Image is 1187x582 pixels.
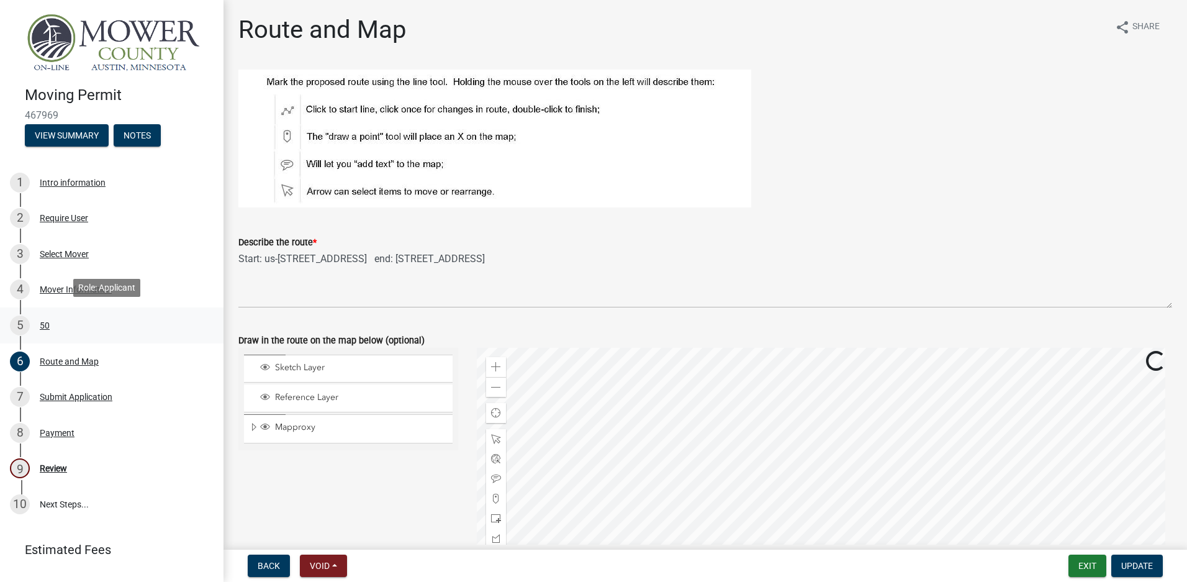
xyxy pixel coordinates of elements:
[40,429,74,437] div: Payment
[258,561,280,571] span: Back
[238,15,406,45] h1: Route and Map
[258,362,448,375] div: Sketch Layer
[1115,20,1130,35] i: share
[40,393,112,401] div: Submit Application
[1105,15,1170,39] button: shareShare
[25,109,199,121] span: 467969
[244,384,453,412] li: Reference Layer
[244,414,453,443] li: Mapproxy
[10,537,204,562] a: Estimated Fees
[272,362,448,373] span: Sketch Layer
[40,214,88,222] div: Require User
[73,279,140,297] div: Role: Applicant
[486,357,506,377] div: Zoom in
[40,464,67,473] div: Review
[243,352,454,447] ul: Layer List
[114,124,161,147] button: Notes
[40,321,50,330] div: 50
[486,377,506,397] div: Zoom out
[10,208,30,228] div: 2
[25,124,109,147] button: View Summary
[10,173,30,193] div: 1
[40,250,89,258] div: Select Mover
[25,13,204,73] img: Mower County, Minnesota
[238,70,751,207] img: map_route_help-sm_333da6f5-167d-485a-96c0-a4452233efe1.jpg
[300,555,347,577] button: Void
[25,131,109,141] wm-modal-confirm: Summary
[1068,555,1106,577] button: Exit
[1111,555,1163,577] button: Update
[10,352,30,371] div: 6
[10,494,30,514] div: 10
[114,131,161,141] wm-modal-confirm: Notes
[1132,20,1160,35] span: Share
[25,86,214,104] h4: Moving Permit
[248,555,290,577] button: Back
[10,458,30,478] div: 9
[10,244,30,264] div: 3
[258,392,448,404] div: Reference Layer
[10,387,30,407] div: 7
[310,561,330,571] span: Void
[10,423,30,443] div: 8
[40,178,106,187] div: Intro information
[258,422,448,434] div: Mapproxy
[1121,561,1153,571] span: Update
[10,280,30,299] div: 4
[249,422,258,435] span: Expand
[238,337,425,345] label: Draw in the route on the map below (optional)
[486,403,506,423] div: Find my location
[40,357,99,366] div: Route and Map
[244,355,453,383] li: Sketch Layer
[10,316,30,335] div: 5
[272,422,448,433] span: Mapproxy
[40,285,112,294] div: Mover Information
[272,392,448,403] span: Reference Layer
[238,239,317,247] label: Describe the route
